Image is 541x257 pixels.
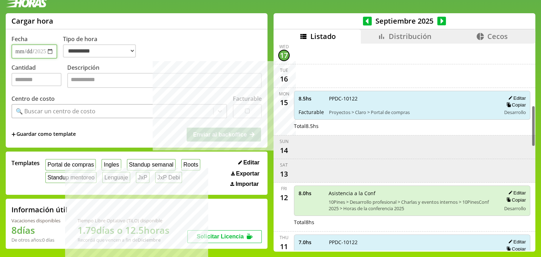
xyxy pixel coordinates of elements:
div: Fri [281,186,287,192]
div: 13 [278,168,290,179]
textarea: Descripción [67,73,262,88]
span: Importar [236,181,259,187]
span: Facturable [299,109,324,115]
h1: Cargar hora [11,16,53,26]
button: Copiar [504,246,526,252]
span: +Guardar como template [11,130,76,138]
label: Fecha [11,35,28,43]
select: Tipo de hora [63,44,136,58]
span: Solicitar Licencia [197,233,244,239]
button: Ingles [102,159,121,170]
button: Portal de compras [45,159,96,170]
button: Editar [506,239,526,245]
div: 16 [278,73,290,85]
h2: Información útil [11,205,68,214]
span: 7.0 hs [299,239,324,246]
span: Templates [11,159,40,167]
input: Cantidad [11,73,62,86]
div: Thu [280,234,289,241]
span: Editar [243,159,259,166]
span: 10Pines > Desarrollo profesional > Charlas y eventos internos > 10PinesConf 2025 > Horas de la co... [329,199,496,212]
label: Cantidad [11,64,67,90]
div: Mon [279,91,289,97]
div: Tue [280,67,288,73]
div: 17 [278,50,290,61]
div: scrollable content [274,44,535,251]
div: 12 [278,192,290,203]
button: Standup semanal [127,159,176,170]
div: De otros años: 0 días [11,237,60,243]
button: JxP [136,172,149,183]
button: Editar [506,95,526,101]
span: + [11,130,16,138]
label: Descripción [67,64,262,90]
div: Recordá que vencen a fin de [78,237,169,243]
button: Lenguaje [102,172,130,183]
div: 15 [278,97,290,108]
label: Tipo de hora [63,35,142,59]
div: Sat [280,162,288,168]
div: 🔍 Buscar un centro de costo [16,107,95,115]
button: Copiar [504,102,526,108]
span: Proyectos > Claro > Portal de compras [329,109,496,115]
button: JxP Debi [155,172,182,183]
span: Septiembre 2025 [372,16,437,26]
span: 8.5 hs [299,95,324,102]
div: 11 [278,241,290,252]
span: Distribución [389,31,432,41]
div: Tiempo Libre Optativo (TiLO) disponible [78,217,169,224]
span: Listado [310,31,336,41]
div: Total 8 hs [294,219,530,226]
button: Editar [506,190,526,196]
span: Desarrollo [504,109,526,115]
div: Total 8.5 hs [294,123,530,129]
button: Solicitar Licencia [187,230,262,243]
span: Exportar [236,170,260,177]
button: Roots [181,159,200,170]
div: Vacaciones disponibles [11,217,60,224]
button: Exportar [229,170,262,177]
label: Facturable [233,95,262,103]
span: PPDC-10122 [329,95,496,102]
span: Desarrollo [504,205,526,212]
h1: 8 días [11,224,60,237]
div: 14 [278,144,290,156]
span: 8.0 hs [299,190,324,197]
div: Sun [280,138,289,144]
span: PPDC-10122 [329,239,496,246]
span: Asistencia a la Conf [329,190,496,197]
div: Wed [279,44,289,50]
b: Diciembre [138,237,161,243]
button: Editar [236,159,262,166]
h1: 1.79 días o 12.5 horas [78,224,169,237]
button: Copiar [504,197,526,203]
label: Centro de costo [11,95,55,103]
span: Cecos [487,31,508,41]
button: Standup mentoreo [45,172,97,183]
